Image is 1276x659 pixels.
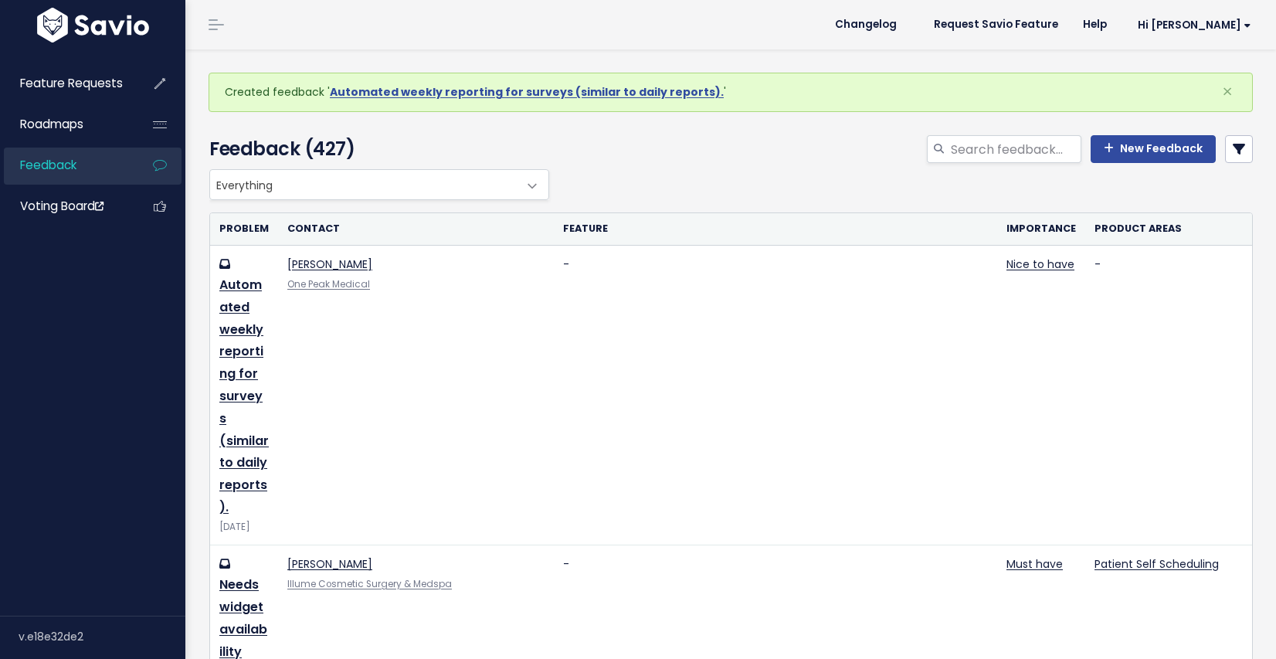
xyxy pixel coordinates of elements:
div: Created feedback ' ' [209,73,1253,112]
span: Everything [210,170,518,199]
div: [DATE] [219,519,269,535]
a: [PERSON_NAME] [287,256,372,272]
th: Feature [554,213,997,245]
div: v.e18e32de2 [19,617,185,657]
a: Help [1071,13,1119,36]
span: Hi [PERSON_NAME] [1138,19,1251,31]
span: Changelog [835,19,897,30]
a: Must have [1006,556,1063,572]
a: Voting Board [4,189,128,224]
th: Contact [278,213,554,245]
th: Importance [997,213,1085,245]
a: Roadmaps [4,107,128,142]
a: Patient Self Scheduling [1094,556,1219,572]
a: Illume Cosmetic Surgery & Medspa [287,578,452,590]
h4: Feedback (427) [209,135,542,163]
a: One Peak Medical [287,278,370,290]
img: logo-white.9d6f32f41409.svg [33,8,153,42]
a: [PERSON_NAME] [287,556,372,572]
span: Roadmaps [20,116,83,132]
span: Everything [209,169,549,200]
span: Voting Board [20,198,104,214]
a: Request Savio Feature [921,13,1071,36]
span: × [1222,79,1233,104]
a: Nice to have [1006,256,1074,272]
td: - [554,245,997,545]
span: Feedback [20,157,76,173]
a: Feature Requests [4,66,128,101]
a: New Feedback [1091,135,1216,163]
a: Automated weekly reporting for surveys (similar to daily reports). [330,84,724,100]
a: Feedback [4,148,128,183]
span: Feature Requests [20,75,123,91]
a: Hi [PERSON_NAME] [1119,13,1264,37]
button: Close [1206,73,1248,110]
input: Search feedback... [949,135,1081,163]
th: Problem [210,213,278,245]
a: Automated weekly reporting for surveys (similar to daily reports). [219,276,269,516]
